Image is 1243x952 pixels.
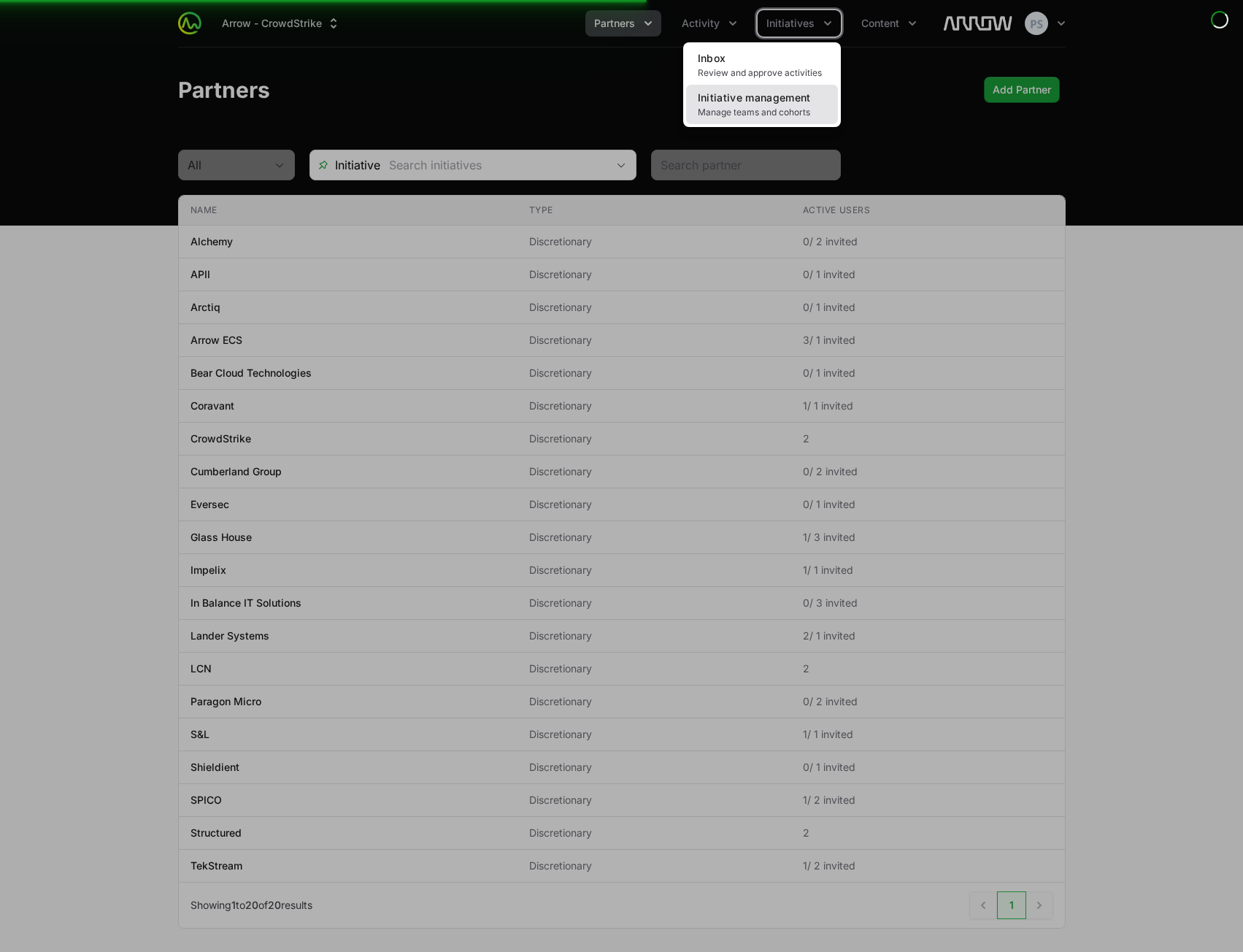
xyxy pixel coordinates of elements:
span: Initiative management [698,91,811,104]
div: Main navigation [201,10,925,37]
a: Initiative managementManage teams and cohorts [686,85,838,124]
div: Initiatives menu [758,10,841,37]
a: InboxReview and approve activities [686,45,838,85]
span: Inbox [698,52,726,64]
span: Review and approve activities [698,67,826,79]
span: Manage teams and cohorts [698,107,826,118]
